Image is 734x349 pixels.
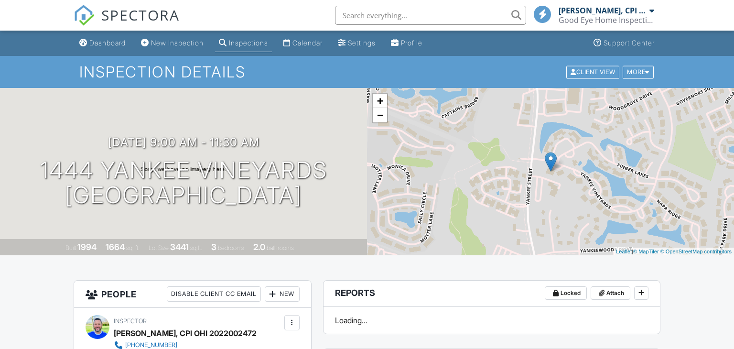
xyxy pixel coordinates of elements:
h3: People [74,281,311,308]
div: Calendar [292,39,323,47]
div: [PHONE_NUMBER] [125,341,177,349]
h3: [DATE] 9:00 am - 11:30 am [108,136,259,149]
a: Dashboard [76,34,130,52]
div: More [623,65,654,78]
div: 1664 [106,242,125,252]
span: sq.ft. [190,244,202,251]
div: 3441 [170,242,189,252]
a: Support Center [590,34,658,52]
div: Good Eye Home Inspections, Sewer Scopes & Mold Testing [559,15,654,25]
div: Profile [401,39,422,47]
div: Dashboard [89,39,126,47]
div: | [614,248,734,256]
a: Client View [565,68,622,75]
span: Inspector [114,317,147,325]
h1: Inspection Details [79,64,654,80]
span: Built [65,244,76,251]
div: Disable Client CC Email [167,286,261,302]
a: Settings [334,34,379,52]
img: The Best Home Inspection Software - Spectora [74,5,95,26]
span: bathrooms [267,244,294,251]
h1: 1444 Yankee Vineyards [GEOGRAPHIC_DATA] [40,158,327,208]
div: 3 [211,242,216,252]
a: Inspections [215,34,272,52]
a: New Inspection [137,34,207,52]
div: [PERSON_NAME], CPI OHI 2022002472 [114,326,257,340]
div: 1994 [77,242,97,252]
div: Settings [348,39,376,47]
a: Leaflet [616,249,632,254]
div: Support Center [604,39,655,47]
a: Profile [387,34,426,52]
a: Calendar [280,34,326,52]
div: Client View [566,65,619,78]
div: 2.0 [253,242,265,252]
div: [PERSON_NAME], CPI OHI 2022002472 [559,6,647,15]
span: sq. ft. [126,244,140,251]
a: Zoom in [373,94,387,108]
a: © MapTiler [633,249,659,254]
div: New Inspection [151,39,204,47]
div: New [265,286,300,302]
div: Inspections [229,39,268,47]
span: bedrooms [218,244,244,251]
a: © OpenStreetMap contributors [660,249,732,254]
a: SPECTORA [74,13,180,33]
a: Zoom out [373,108,387,122]
span: SPECTORA [101,5,180,25]
input: Search everything... [335,6,526,25]
span: Lot Size [149,244,169,251]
